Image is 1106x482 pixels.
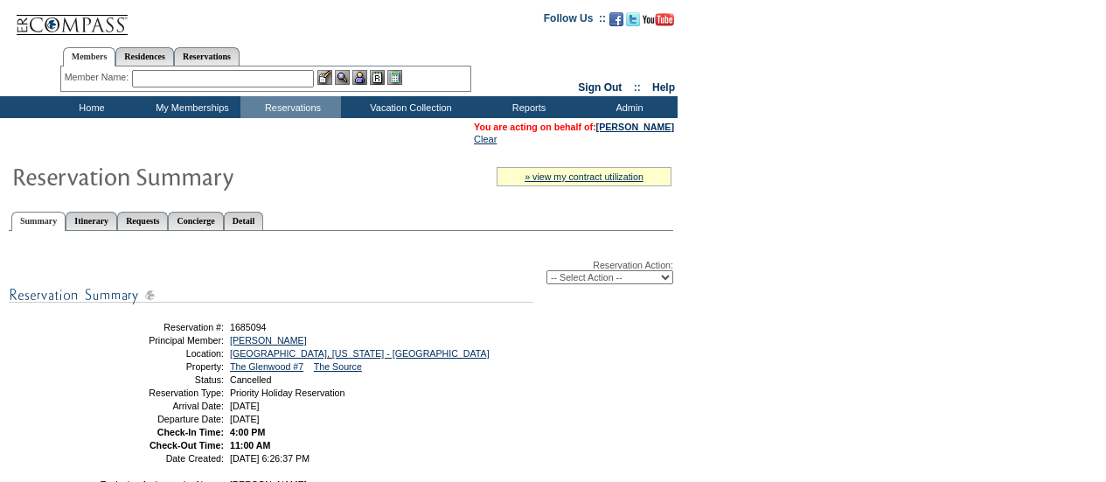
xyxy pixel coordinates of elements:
[230,348,490,359] a: [GEOGRAPHIC_DATA], [US_STATE] - [GEOGRAPHIC_DATA]
[11,158,361,193] img: Reservaton Summary
[230,335,307,346] a: [PERSON_NAME]
[352,70,367,85] img: Impersonate
[525,171,643,182] a: » view my contract utilization
[230,440,270,451] span: 11:00 AM
[117,212,168,230] a: Requests
[230,427,265,437] span: 4:00 PM
[174,47,240,66] a: Reservations
[335,70,350,85] img: View
[230,414,260,424] span: [DATE]
[99,401,224,411] td: Arrival Date:
[474,122,674,132] span: You are acting on behalf of:
[341,96,476,118] td: Vacation Collection
[39,96,140,118] td: Home
[168,212,223,230] a: Concierge
[150,440,224,451] strong: Check-Out Time:
[609,12,623,26] img: Become our fan on Facebook
[230,388,344,398] span: Priority Holiday Reservation
[115,47,174,66] a: Residences
[370,70,385,85] img: Reservations
[578,81,622,94] a: Sign Out
[634,81,641,94] span: ::
[240,96,341,118] td: Reservations
[65,70,132,85] div: Member Name:
[314,361,362,372] a: The Source
[230,361,303,372] a: The Glenwood #7
[140,96,240,118] td: My Memberships
[609,17,623,28] a: Become our fan on Facebook
[387,70,402,85] img: b_calculator.gif
[66,212,117,230] a: Itinerary
[626,12,640,26] img: Follow us on Twitter
[230,322,267,332] span: 1685094
[99,374,224,385] td: Status:
[224,212,264,230] a: Detail
[11,212,66,231] a: Summary
[643,17,674,28] a: Subscribe to our YouTube Channel
[643,13,674,26] img: Subscribe to our YouTube Channel
[230,453,310,464] span: [DATE] 6:26:37 PM
[474,134,497,144] a: Clear
[626,17,640,28] a: Follow us on Twitter
[652,81,675,94] a: Help
[99,388,224,398] td: Reservation Type:
[476,96,577,118] td: Reports
[577,96,678,118] td: Admin
[157,427,224,437] strong: Check-In Time:
[544,10,606,31] td: Follow Us ::
[230,374,271,385] span: Cancelled
[99,335,224,346] td: Principal Member:
[99,348,224,359] td: Location:
[99,361,224,372] td: Property:
[230,401,260,411] span: [DATE]
[63,47,116,66] a: Members
[99,322,224,332] td: Reservation #:
[9,260,673,284] div: Reservation Action:
[9,284,533,306] img: subTtlResSummary.gif
[317,70,332,85] img: b_edit.gif
[99,414,224,424] td: Departure Date:
[596,122,674,132] a: [PERSON_NAME]
[99,453,224,464] td: Date Created:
